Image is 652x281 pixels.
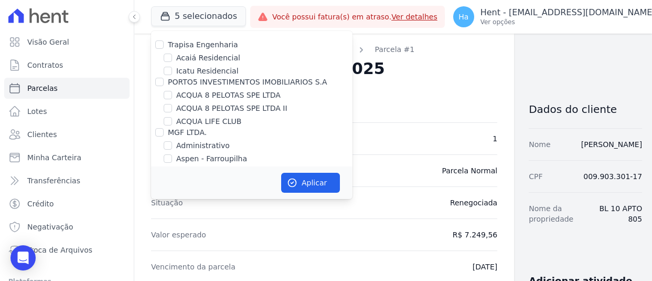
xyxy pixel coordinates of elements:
h3: Dados do cliente [529,103,642,116]
a: Lotes [4,101,130,122]
a: Parcela #1 [375,44,415,55]
dd: BL 10 APTO 805 [597,203,642,224]
dt: Situação [151,197,183,208]
span: Clientes [27,129,57,140]
span: Crédito [27,199,54,209]
a: Crédito [4,193,130,214]
label: ACQUA LIFE CLUB [176,116,241,127]
dt: Valor esperado [151,230,206,240]
label: Administrativo [176,140,230,151]
dt: CPF [529,171,542,182]
dd: [DATE] [473,262,497,272]
label: PORTO5 INVESTIMENTOS IMOBILIARIOS S.A [168,78,327,86]
span: Troca de Arquivos [27,245,92,255]
button: 5 selecionados [151,6,246,26]
span: Você possui fatura(s) em atraso. [272,12,437,23]
span: Minha Carteira [27,152,81,163]
dt: Nome da propriedade [529,203,589,224]
a: [PERSON_NAME] [581,140,642,149]
a: Parcelas [4,78,130,99]
dd: 009.903.301-17 [583,171,642,182]
dt: Nome [529,139,550,150]
dd: Parcela Normal [442,165,497,176]
label: ACQUA 8 PELOTAS SPE LTDA II [176,103,287,114]
button: Aplicar [281,173,340,193]
label: Acaiá Residencial [176,53,240,64]
label: Aspen - Farroupilha [176,153,247,164]
label: Trapisa Engenharia [168,40,238,49]
a: Clientes [4,124,130,145]
a: Troca de Arquivos [4,240,130,261]
a: Minha Carteira [4,147,130,168]
dt: Vencimento da parcela [151,262,236,272]
label: MGF LTDA. [168,128,207,137]
span: Transferências [27,175,80,186]
span: Parcelas [27,83,58,93]
span: Lotes [27,106,47,117]
a: Transferências [4,170,130,191]
label: ACQUA 8 PELOTAS SPE LTDA [176,90,281,101]
span: Contratos [27,60,63,70]
dd: R$ 7.249,56 [453,230,497,240]
a: Negativação [4,216,130,237]
a: Visão Geral [4,32,130,53]
a: Ver detalhes [391,13,437,21]
span: Visão Geral [27,37,69,47]
dd: Renegociada [450,197,497,208]
dd: 1 [493,133,497,144]
a: Contratos [4,55,130,76]
div: Open Intercom Messenger [10,245,36,270]
span: Ha [458,13,468,20]
span: Negativação [27,222,73,232]
label: Icatu Residencial [176,66,239,77]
